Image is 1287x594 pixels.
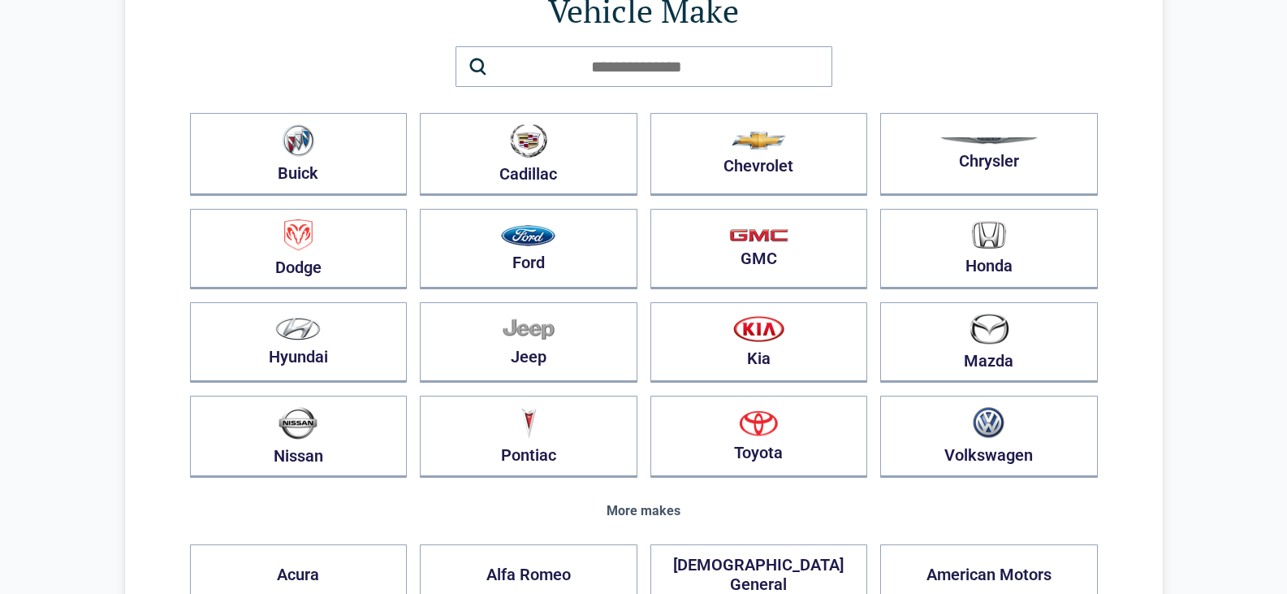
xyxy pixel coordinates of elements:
button: Cadillac [420,113,637,196]
button: GMC [650,209,868,289]
button: Hyundai [190,302,408,383]
button: Ford [420,209,637,289]
button: Honda [880,209,1098,289]
button: Jeep [420,302,637,383]
button: Kia [650,302,868,383]
button: Nissan [190,396,408,478]
div: More makes [190,504,1098,518]
button: Chevrolet [650,113,868,196]
button: Buick [190,113,408,196]
button: Pontiac [420,396,637,478]
button: Dodge [190,209,408,289]
button: Volkswagen [880,396,1098,478]
button: Mazda [880,302,1098,383]
button: Chrysler [880,113,1098,196]
button: Toyota [650,396,868,478]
